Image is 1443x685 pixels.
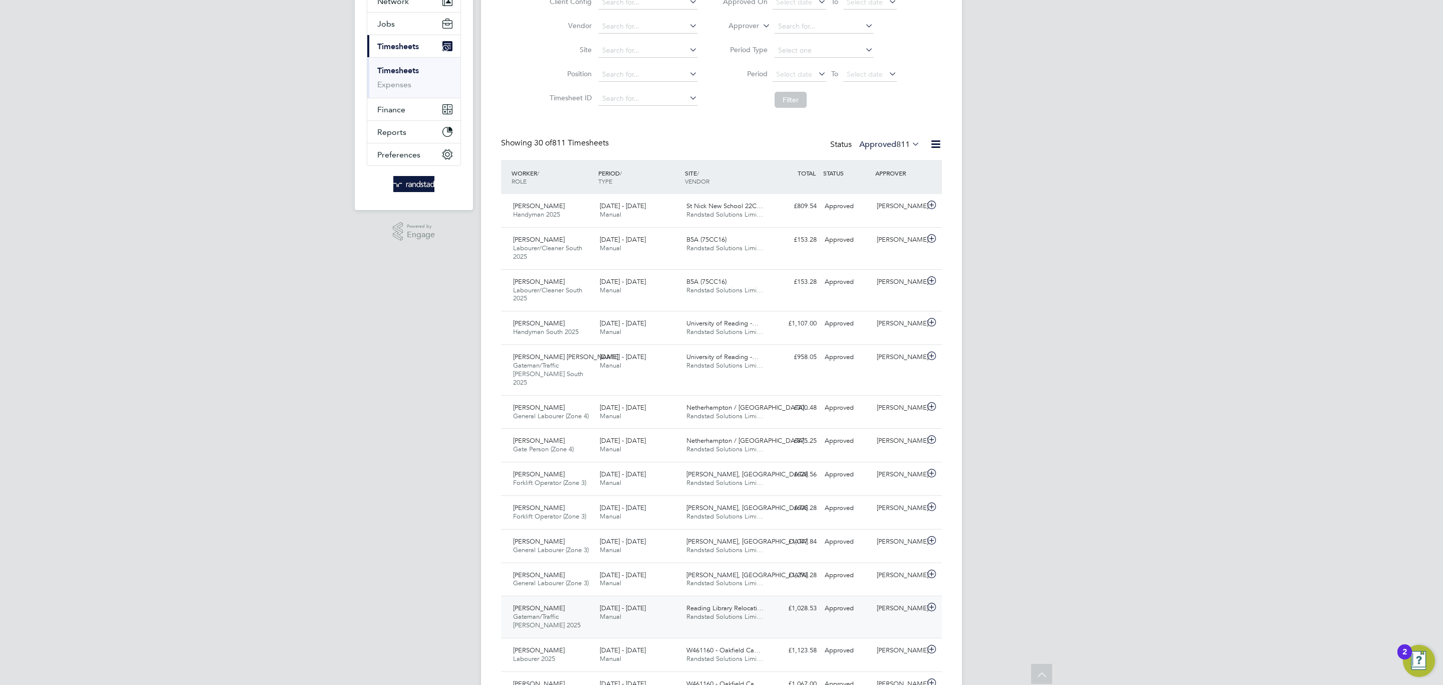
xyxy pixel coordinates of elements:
[828,67,841,80] span: To
[513,546,589,554] span: General Labourer (Zone 3)
[600,244,621,252] span: Manual
[534,138,552,148] span: 30 of
[537,169,539,177] span: /
[821,232,873,248] div: Approved
[686,503,808,512] span: [PERSON_NAME], [GEOGRAPHIC_DATA]
[513,403,565,412] span: [PERSON_NAME]
[723,69,768,78] label: Period
[859,139,920,149] label: Approved
[686,353,759,361] span: University of Reading -…
[534,138,609,148] span: 811 Timesheets
[513,202,565,210] span: [PERSON_NAME]
[547,45,592,54] label: Site
[769,500,821,517] div: £605.28
[821,642,873,659] div: Approved
[769,433,821,449] div: £875.25
[873,349,925,366] div: [PERSON_NAME]
[367,121,460,143] button: Reports
[377,19,395,29] span: Jobs
[686,202,763,210] span: St Nick New School 22C…
[686,361,763,370] span: Randstad Solutions Limi…
[600,436,646,445] span: [DATE] - [DATE]
[723,45,768,54] label: Period Type
[599,20,697,34] input: Search for...
[873,534,925,550] div: [PERSON_NAME]
[686,319,759,327] span: University of Reading -…
[512,177,527,185] span: ROLE
[821,274,873,290] div: Approved
[769,600,821,617] div: £1,028.53
[686,327,763,336] span: Randstad Solutions Limi…
[873,274,925,290] div: [PERSON_NAME]
[367,143,460,165] button: Preferences
[775,20,873,34] input: Search for...
[600,277,646,286] span: [DATE] - [DATE]
[600,654,621,663] span: Manual
[600,503,646,512] span: [DATE] - [DATE]
[407,222,435,231] span: Powered by
[769,232,821,248] div: £153.28
[873,466,925,483] div: [PERSON_NAME]
[620,169,622,177] span: /
[600,445,621,453] span: Manual
[367,57,460,98] div: Timesheets
[513,654,555,663] span: Labourer 2025
[686,445,763,453] span: Randstad Solutions Limi…
[686,612,763,621] span: Randstad Solutions Limi…
[686,512,763,521] span: Randstad Solutions Limi…
[798,169,816,177] span: TOTAL
[367,13,460,35] button: Jobs
[682,164,769,190] div: SITE
[513,470,565,478] span: [PERSON_NAME]
[873,600,925,617] div: [PERSON_NAME]
[513,235,565,244] span: [PERSON_NAME]
[513,503,565,512] span: [PERSON_NAME]
[547,93,592,102] label: Timesheet ID
[821,500,873,517] div: Approved
[513,612,581,629] span: Gateman/Traffic [PERSON_NAME] 2025
[821,567,873,584] div: Approved
[873,400,925,416] div: [PERSON_NAME]
[513,361,583,387] span: Gateman/Traffic [PERSON_NAME] South 2025
[367,98,460,120] button: Finance
[686,579,763,587] span: Randstad Solutions Limi…
[821,466,873,483] div: Approved
[686,470,808,478] span: [PERSON_NAME], [GEOGRAPHIC_DATA]
[600,327,621,336] span: Manual
[393,176,435,192] img: randstad-logo-retina.png
[600,546,621,554] span: Manual
[599,92,697,106] input: Search for...
[600,579,621,587] span: Manual
[769,315,821,332] div: £1,107.00
[686,436,811,445] span: Netherhampton / [GEOGRAPHIC_DATA]…
[596,164,682,190] div: PERIOD
[600,353,646,361] span: [DATE] - [DATE]
[686,412,763,420] span: Randstad Solutions Limi…
[686,604,764,612] span: Reading Library Relocati…
[513,571,565,579] span: [PERSON_NAME]
[407,231,435,239] span: Engage
[600,612,621,621] span: Manual
[599,68,697,82] input: Search for...
[873,198,925,215] div: [PERSON_NAME]
[769,274,821,290] div: £153.28
[847,70,883,79] span: Select date
[697,169,699,177] span: /
[686,286,763,294] span: Randstad Solutions Limi…
[599,44,697,58] input: Search for...
[1402,652,1407,665] div: 2
[600,470,646,478] span: [DATE] - [DATE]
[600,537,646,546] span: [DATE] - [DATE]
[367,35,460,57] button: Timesheets
[513,436,565,445] span: [PERSON_NAME]
[377,42,419,51] span: Timesheets
[686,571,808,579] span: [PERSON_NAME], [GEOGRAPHIC_DATA]
[873,164,925,182] div: APPROVER
[513,244,582,261] span: Labourer/Cleaner South 2025
[513,327,579,336] span: Handyman South 2025
[769,466,821,483] div: £628.56
[513,646,565,654] span: [PERSON_NAME]
[873,433,925,449] div: [PERSON_NAME]
[600,319,646,327] span: [DATE] - [DATE]
[600,202,646,210] span: [DATE] - [DATE]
